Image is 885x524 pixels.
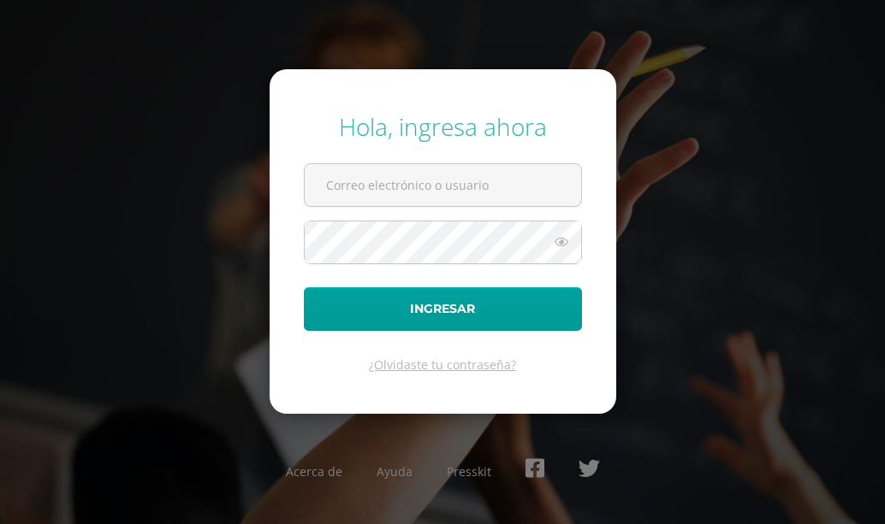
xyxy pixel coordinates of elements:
[305,164,581,206] input: Correo electrónico o usuario
[369,356,516,373] a: ¿Olvidaste tu contraseña?
[304,110,582,143] div: Hola, ingresa ahora
[286,463,342,480] a: Acerca de
[377,463,413,480] a: Ayuda
[447,463,491,480] a: Presskit
[304,287,582,331] button: Ingresar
